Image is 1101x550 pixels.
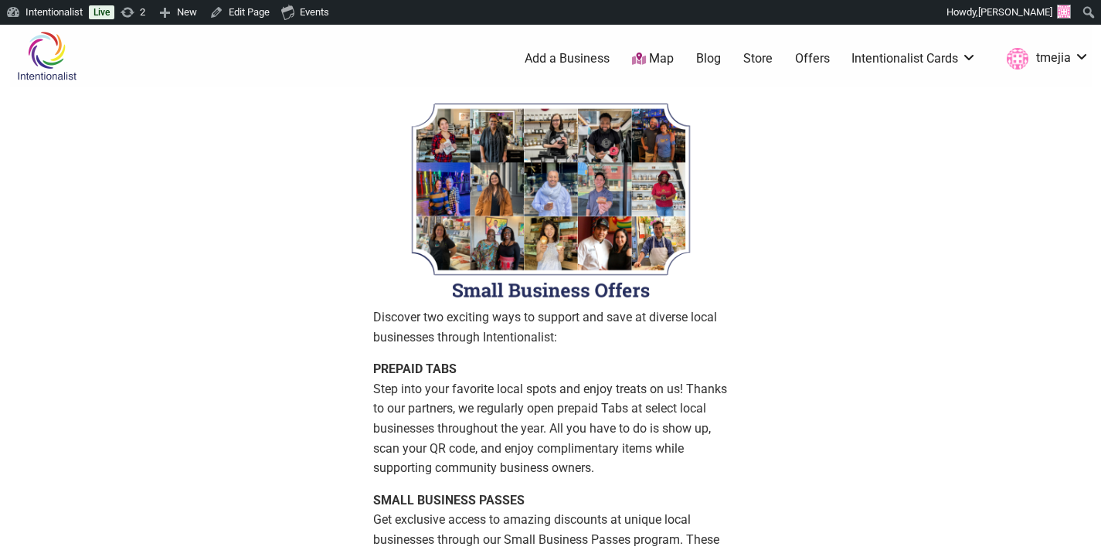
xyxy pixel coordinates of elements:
[743,50,773,67] a: Store
[373,493,525,508] strong: SMALL BUSINESS PASSES
[978,6,1052,18] span: [PERSON_NAME]
[373,359,729,478] p: Step into your favorite local spots and enjoy treats on us! Thanks to our partners, we regularly ...
[851,50,977,67] a: Intentionalist Cards
[525,50,610,67] a: Add a Business
[795,50,830,67] a: Offers
[632,50,674,68] a: Map
[373,362,457,376] strong: PREPAID TABS
[999,45,1089,73] a: tmejia
[89,5,114,19] a: Live
[10,31,83,81] img: Intentionalist
[373,307,729,347] p: Discover two exciting ways to support and save at diverse local businesses through Intentionalist:
[696,50,721,67] a: Blog
[373,94,729,307] img: Welcome to Intentionalist Passes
